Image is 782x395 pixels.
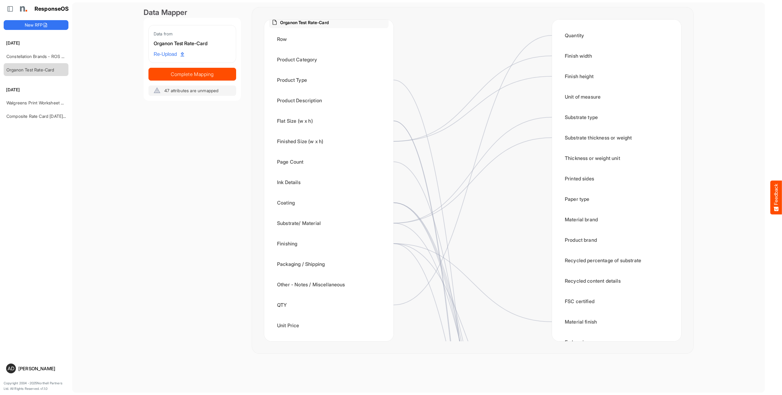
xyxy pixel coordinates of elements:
div: Page Count [269,152,389,171]
div: Substrate thickness or weight [557,128,676,147]
div: Unit of measure [557,87,676,106]
div: Finished Size (w x h) [269,132,389,151]
button: Complete Mapping [148,68,236,81]
div: Material finish [557,312,676,331]
div: Ink Details [269,173,389,192]
div: Coating [269,193,389,212]
div: Printed sides [557,169,676,188]
div: Substrate type [557,108,676,127]
a: Re-Upload [151,49,187,60]
span: 47 attributes are unmapped [164,88,218,93]
p: Organon Test Rate-Card [280,19,329,26]
div: Product Category [269,50,389,69]
p: Copyright 2004 - 2025 Northell Partners Ltd. All Rights Reserved. v 1.1.0 [4,381,68,391]
div: Row [269,30,389,49]
div: Material brand [557,210,676,229]
div: Product Description [269,91,389,110]
h1: ResponseOS [35,6,69,12]
div: Product Type [269,71,389,89]
span: Re-Upload [154,50,184,58]
div: Recycled content details [557,271,676,290]
div: Embossing [557,333,676,352]
div: Finish height [557,67,676,86]
h6: [DATE] [4,86,68,93]
a: Composite Rate Card [DATE]_smaller [6,114,79,119]
div: Packaging / Shipping [269,255,389,274]
h6: [DATE] [4,40,68,46]
button: Feedback [770,181,782,215]
div: Data Mapper [144,7,241,18]
div: Finishing [269,234,389,253]
div: Flat Size (w x h) [269,111,389,130]
div: FSC certified [557,292,676,311]
div: Finish width [557,46,676,65]
a: Organon Test Rate-Card [6,67,54,72]
div: Other - Notes / Miscellaneous [269,275,389,294]
span: Complete Mapping [149,70,236,78]
a: Constellation Brands - ROS prices [6,54,73,59]
div: Paper type [557,190,676,208]
span: AD [8,366,14,371]
img: Northell [17,3,29,15]
div: Quantity [557,26,676,45]
div: QTY [269,295,389,314]
div: Organon Test Rate-Card [154,40,231,48]
div: Unit Price [269,316,389,335]
div: Recycled percentage of substrate [557,251,676,270]
div: Substrate/ Material [269,214,389,233]
div: [PERSON_NAME] [18,366,66,371]
div: Product brand [557,230,676,249]
button: New RFP [4,20,68,30]
div: Thickness or weight unit [557,149,676,168]
div: Data from [154,30,231,37]
a: Walgreens Print Worksheet RFP 8.8 [6,100,76,105]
